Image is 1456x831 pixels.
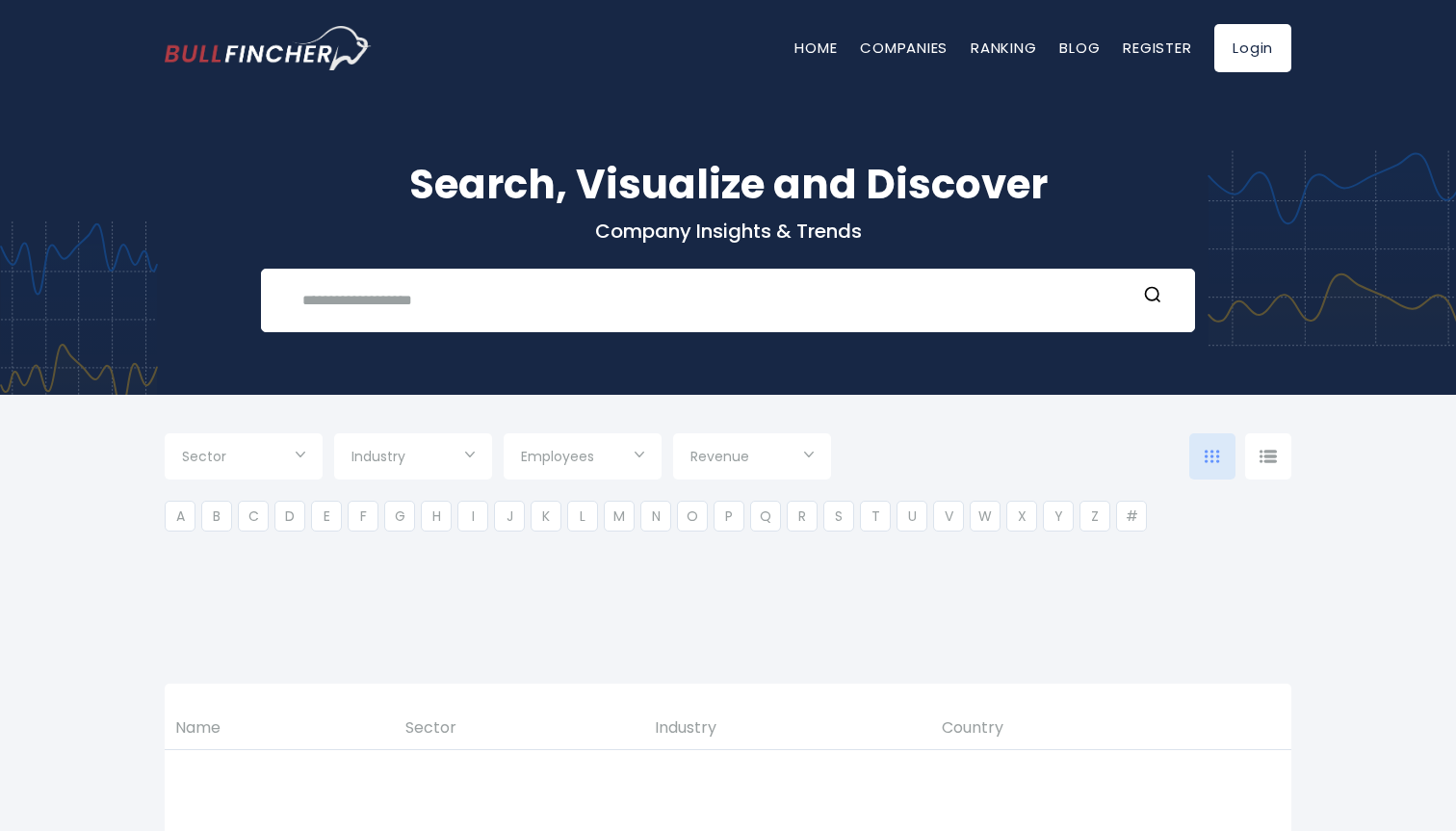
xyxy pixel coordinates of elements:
[970,501,1001,532] li: W
[165,501,195,532] li: A
[971,38,1036,58] a: Ranking
[690,441,814,476] input: Selection
[714,501,744,532] li: P
[860,38,948,58] a: Companies
[201,501,232,532] li: B
[351,448,405,465] span: Industry
[690,448,749,465] span: Revenue
[384,501,415,532] li: G
[644,708,931,749] th: Industry
[494,501,525,532] li: J
[860,501,891,532] li: T
[351,441,475,476] input: Selection
[1043,501,1074,532] li: Y
[750,501,781,532] li: Q
[1214,24,1291,72] a: Login
[640,501,671,532] li: N
[1079,501,1110,532] li: Z
[787,501,818,532] li: R
[274,501,305,532] li: D
[1260,450,1277,463] img: icon-comp-list-view.svg
[1140,285,1165,310] button: Search
[182,448,226,465] span: Sector
[897,501,927,532] li: U
[421,501,452,532] li: H
[1059,38,1100,58] a: Blog
[165,154,1291,215] h1: Search, Visualize and Discover
[165,26,372,70] img: bullfincher logo
[531,501,561,532] li: K
[165,26,372,70] a: Go to homepage
[348,501,378,532] li: F
[933,501,964,532] li: V
[457,501,488,532] li: I
[311,501,342,532] li: E
[823,501,854,532] li: S
[1006,501,1037,532] li: X
[1205,450,1220,463] img: icon-comp-grid.svg
[521,448,594,465] span: Employees
[1116,501,1147,532] li: #
[165,708,395,749] th: Name
[931,708,1218,749] th: Country
[677,501,708,532] li: O
[238,501,269,532] li: C
[567,501,598,532] li: L
[395,708,645,749] th: Sector
[794,38,837,58] a: Home
[1123,38,1191,58] a: Register
[182,441,305,476] input: Selection
[165,219,1291,244] p: Company Insights & Trends
[604,501,635,532] li: M
[521,441,644,476] input: Selection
